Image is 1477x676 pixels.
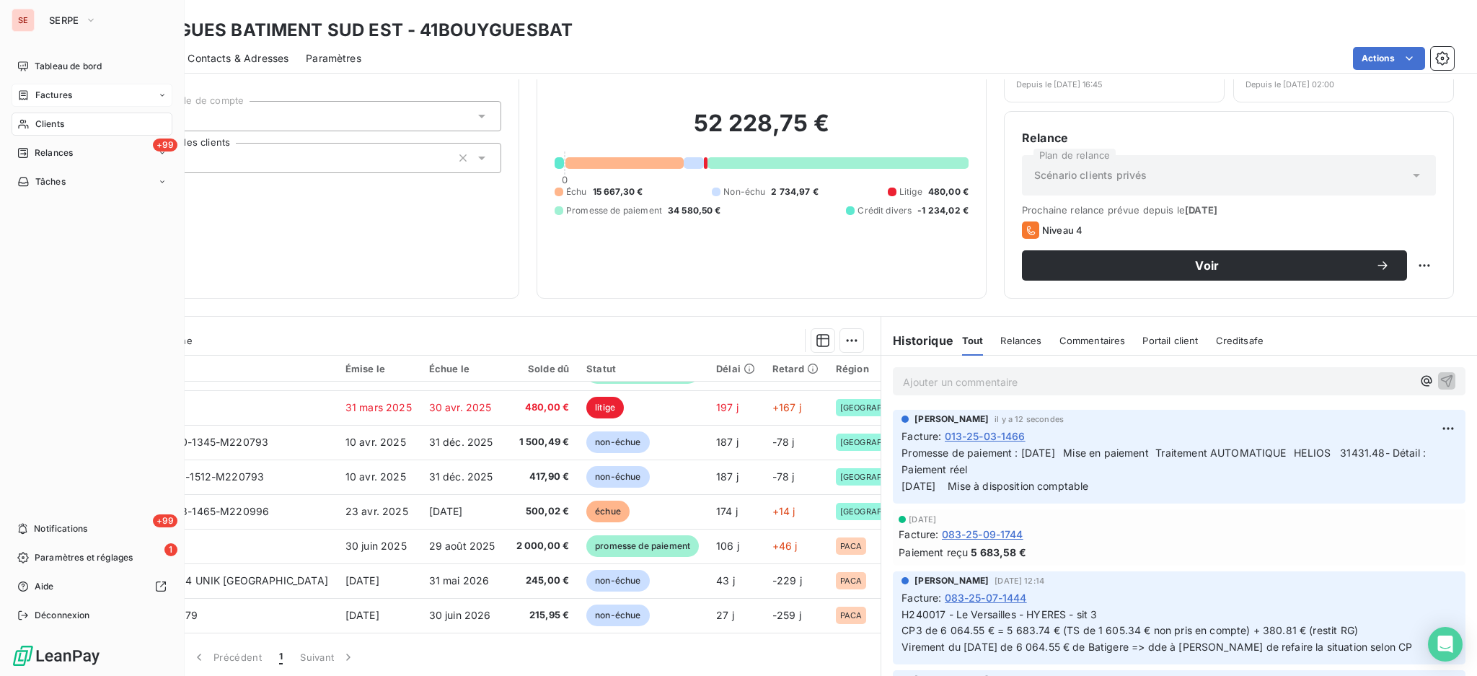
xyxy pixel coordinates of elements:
span: 30 juin 2026 [429,609,491,621]
span: +99 [153,139,177,152]
span: Paiement reçu [899,545,968,560]
span: 0 [562,174,568,185]
span: Portail client [1142,335,1198,346]
span: Crédit divers [857,204,912,217]
span: Non-échu [723,185,765,198]
button: Actions [1353,47,1425,70]
span: [GEOGRAPHIC_DATA] [840,403,904,412]
span: 083-25-09-1744 [942,527,1023,542]
span: Depuis le [DATE] 02:00 [1245,80,1334,89]
span: [DATE] [909,515,936,524]
span: 1 [279,650,283,664]
span: 174 j [716,505,738,517]
div: Référence [100,362,328,375]
span: Tout [962,335,984,346]
button: Suivant [291,642,364,672]
span: Promesse de paiement : [DATE] Mise en paiement Traitement AUTOMATIQUE HELIOS 31431.48- Détail : P... [901,447,1429,492]
span: [DATE] 12:14 [995,576,1044,585]
span: non-échue [586,605,649,626]
span: 10 avr. 2025 [345,470,406,483]
span: 31 déc. 2025 [429,470,493,483]
span: +46 j [772,540,798,552]
span: -229 j [772,574,802,587]
span: Paramètres [306,51,361,66]
span: [DATE] [429,505,463,517]
span: 43 j [716,574,735,587]
span: Contacts & Adresses [188,51,288,66]
span: 30 avr. 2025 [429,401,492,413]
div: Solde dû [512,363,569,374]
span: 5 683,58 € [971,545,1026,560]
span: [DATE] [1185,204,1217,216]
span: Déconnexion [35,609,90,622]
div: Délai [716,363,755,374]
span: 27 j [716,609,734,621]
span: 480,00 € [512,400,569,415]
span: -78 j [772,470,795,483]
span: RG 83E - S240834 UNIK [GEOGRAPHIC_DATA] [100,574,328,587]
span: 31 mai 2026 [429,574,490,587]
span: Notifications [34,522,87,535]
span: 500,02 € [512,504,569,519]
span: échue [586,501,630,522]
span: Facture : [901,590,941,605]
span: 1 [164,543,177,556]
span: 29 août 2025 [429,540,495,552]
span: 197 j [716,401,738,413]
span: 480,00 € [928,185,969,198]
span: -259 j [772,609,801,621]
span: 15 667,30 € [593,185,643,198]
span: 245,00 € [512,574,569,588]
span: [DATE] [345,574,379,587]
a: Aide [12,575,172,598]
span: [GEOGRAPHIC_DATA] [840,438,904,447]
span: Propriétés Client [116,69,501,89]
span: Scénario clients privés [1034,168,1147,183]
div: Open Intercom Messenger [1428,627,1463,662]
h3: BOUYGUES BATIMENT SUD EST - 41BOUYGUESBAT [127,17,573,43]
span: 187 j [716,436,738,448]
h6: Historique [881,332,953,349]
span: 23 avr. 2025 [345,505,408,517]
span: SERPE [49,14,79,26]
span: 083-25-07-1444 [945,590,1027,605]
span: Paramètres et réglages [35,551,133,564]
span: Niveau 4 [1042,224,1083,236]
span: [GEOGRAPHIC_DATA] [840,473,904,481]
span: Prochaine relance prévue depuis le [1022,204,1436,216]
span: [PERSON_NAME] [914,574,989,587]
span: PACA [840,611,863,620]
span: Voir [1039,260,1375,271]
span: non-échue [586,570,649,592]
div: SE [12,9,35,32]
span: +14 j [772,505,795,517]
span: 417,90 € [512,470,569,484]
div: Émise le [345,363,412,374]
span: non-échue [586,466,649,488]
span: 10 avr. 2025 [345,436,406,448]
span: 2 734,97 € [771,185,819,198]
span: Promesse de paiement [566,204,662,217]
span: Creditsafe [1216,335,1264,346]
span: [GEOGRAPHIC_DATA] [840,507,904,516]
div: Retard [772,363,819,374]
button: 1 [270,642,291,672]
img: Logo LeanPay [12,644,101,667]
span: 31 déc. 2025 [429,436,493,448]
span: 1 500,49 € [512,435,569,449]
span: [PERSON_NAME] [914,413,989,426]
span: Tâches [35,175,66,188]
span: il y a 12 secondes [995,415,1064,423]
span: 106 j [716,540,739,552]
div: Échue le [429,363,495,374]
span: -78 j [772,436,795,448]
span: Relances [35,146,73,159]
div: Région [836,363,908,374]
span: 2 000,00 € [512,539,569,553]
span: 215,95 € [512,608,569,623]
span: Litige [899,185,922,198]
button: Précédent [183,642,270,672]
span: PACA [840,542,863,550]
span: Aide [35,580,54,593]
h2: 52 228,75 € [555,109,969,152]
